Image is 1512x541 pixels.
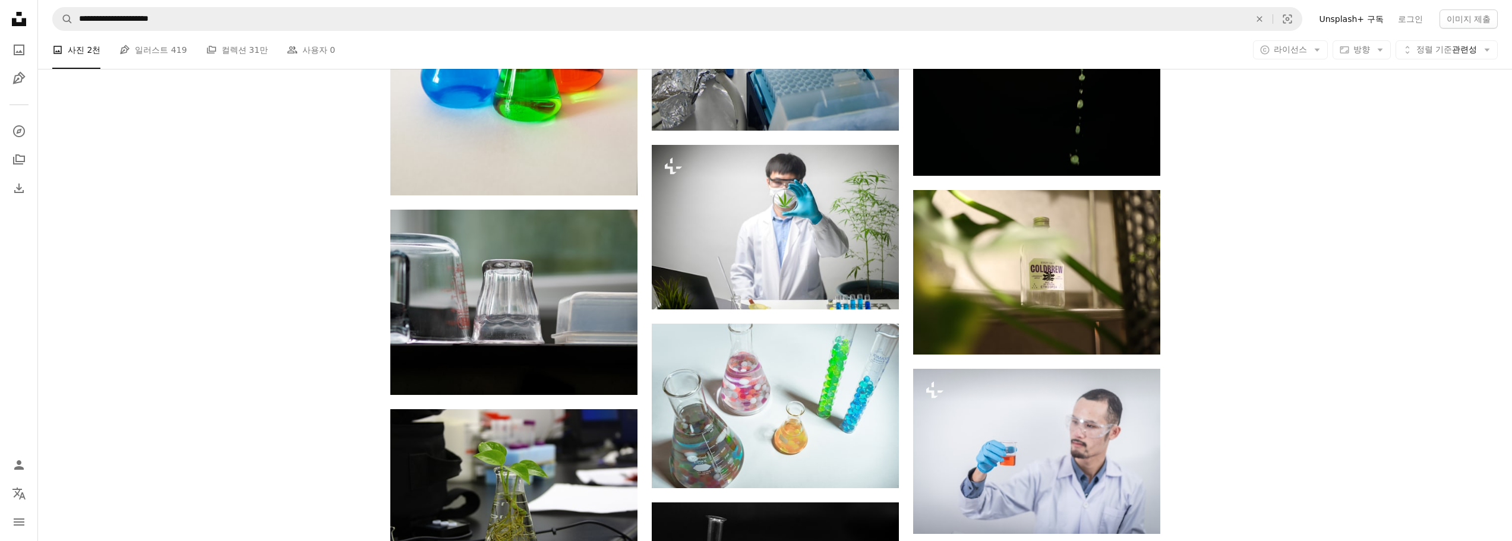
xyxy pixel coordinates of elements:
a: 일러스트 419 [119,31,187,69]
img: 유리병에 담긴 콜드 브루 커피. [913,190,1160,355]
button: 메뉴 [7,510,31,534]
a: 유리병에 담긴 콜드 브루 커피. [913,267,1160,277]
img: 안쪽으로 노란 액체를 가진 투명한 유리병 [652,324,899,488]
a: 로그인 / 가입 [7,453,31,477]
span: 0 [330,43,335,56]
button: 이미지 제출 [1440,10,1498,29]
a: 사진 [7,38,31,62]
span: 419 [171,43,187,56]
img: 흰색 트레이에 투명 유리 항아리 [390,210,637,395]
span: 관련성 [1416,44,1477,56]
a: 흰색 트레이에 투명 유리 항아리 [390,296,637,307]
button: 정렬 기준관련성 [1396,40,1498,59]
a: 과학자들은 화학 실험실에서 연구를하고 있습니다 과학적 실험, 혁신 [913,445,1160,456]
button: 라이선스 [1253,40,1328,59]
button: 시각적 검색 [1273,8,1302,30]
img: 과학자들은 화학 실험실에서 연구를하고 있습니다 과학적 실험, 혁신 [913,369,1160,534]
button: 삭제 [1246,8,1273,30]
a: 로그인 [1391,10,1430,29]
a: 안쪽으로 노란 액체를 가진 투명한 유리병 [652,400,899,411]
span: 방향 [1353,45,1370,54]
span: 31만 [249,43,268,56]
a: 사용자 0 [287,31,335,69]
a: 홈 — Unsplash [7,7,31,33]
form: 사이트 전체에서 이미지 찾기 [52,7,1302,31]
span: 라이선스 [1274,45,1307,54]
button: 방향 [1333,40,1391,59]
a: 컬렉션 31만 [206,31,268,69]
button: Unsplash 검색 [53,8,73,30]
a: Unsplash+ 구독 [1312,10,1390,29]
a: 과학자가 실험실에서 대마초 sativa 실험, 허브 제약 cbd 오일에 대한 대마 식물을 확인하고 분석하고 있습니다. [652,222,899,232]
a: 다운로드 내역 [7,176,31,200]
button: 언어 [7,482,31,505]
a: 컬렉션 [7,148,31,172]
a: 탐색 [7,119,31,143]
a: 테이블에 화분에 심은 녹색 식물 [390,486,637,496]
span: 정렬 기준 [1416,45,1452,54]
img: 과학자가 실험실에서 대마초 sativa 실험, 허브 제약 cbd 오일에 대한 대마 식물을 확인하고 분석하고 있습니다. [652,145,899,309]
a: 일러스트 [7,67,31,90]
